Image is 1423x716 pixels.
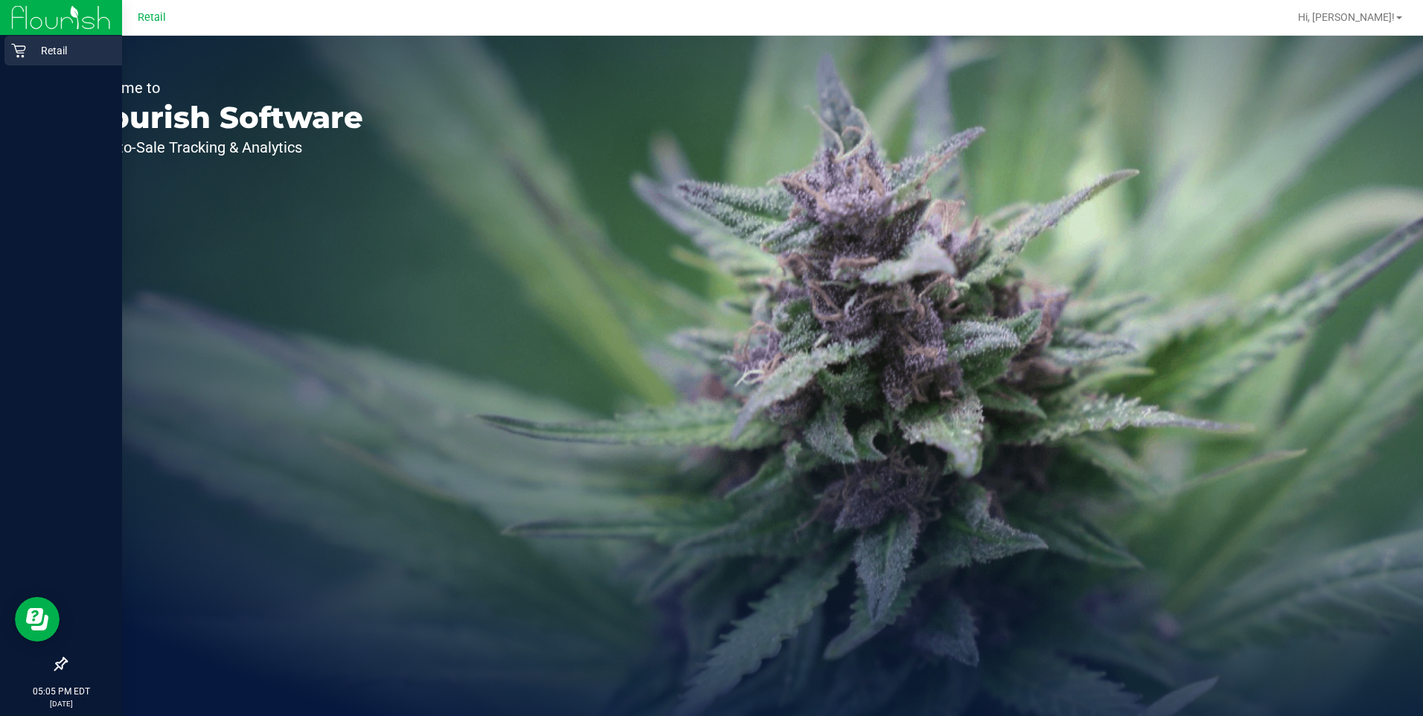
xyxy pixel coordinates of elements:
p: Welcome to [80,80,363,95]
inline-svg: Retail [11,43,26,58]
p: Retail [26,42,115,60]
span: Retail [138,11,166,24]
p: [DATE] [7,698,115,709]
span: Hi, [PERSON_NAME]! [1298,11,1395,23]
p: 05:05 PM EDT [7,685,115,698]
p: Flourish Software [80,103,363,132]
iframe: Resource center [15,597,60,642]
p: Seed-to-Sale Tracking & Analytics [80,140,363,155]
